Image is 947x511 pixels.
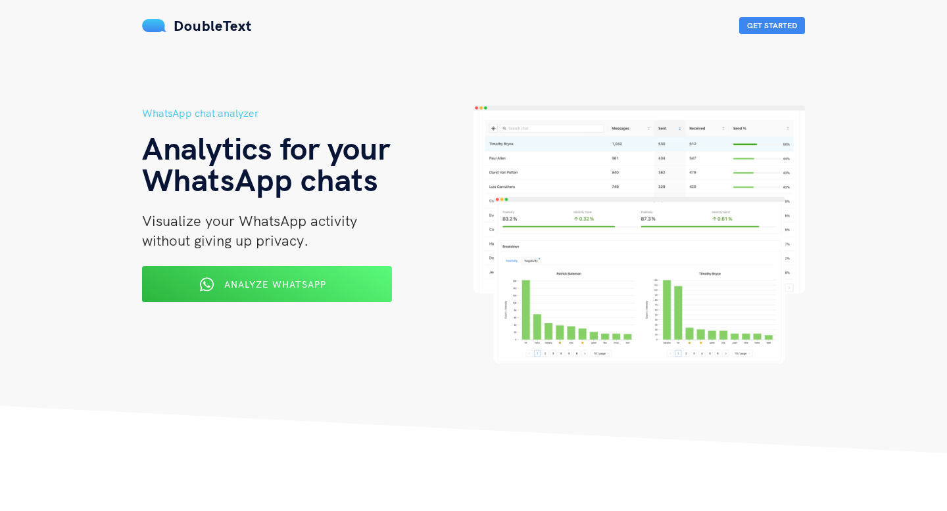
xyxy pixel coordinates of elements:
button: Analyze WhatsApp [142,266,392,302]
img: mS3x8y1f88AAAAABJRU5ErkJggg== [142,19,167,32]
span: Visualize your WhatsApp activity [142,211,357,230]
span: Analyze WhatsApp [224,278,326,290]
h5: WhatsApp chat analyzer [142,105,473,122]
span: without giving up privacy. [142,231,308,250]
span: Analytics for your [142,128,390,167]
img: hero [473,105,805,363]
a: DoubleText [142,16,252,35]
a: Analyze WhatsApp [142,283,392,295]
button: Get Started [739,17,805,34]
span: DoubleText [174,16,252,35]
span: WhatsApp chats [142,160,378,199]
